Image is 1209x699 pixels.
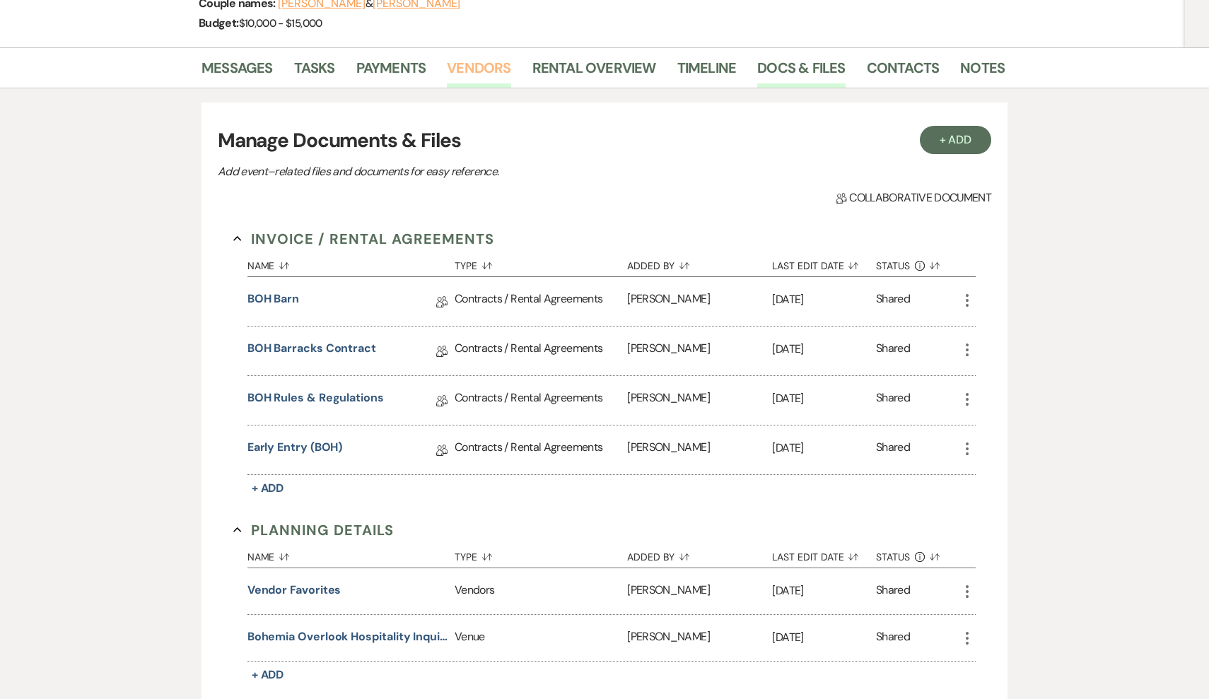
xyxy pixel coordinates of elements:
[627,376,772,425] div: [PERSON_NAME]
[876,541,959,568] button: Status
[532,57,656,88] a: Rental Overview
[876,582,910,601] div: Shared
[233,228,494,249] button: Invoice / Rental Agreements
[239,16,322,30] span: $10,000 - $15,000
[455,425,627,474] div: Contracts / Rental Agreements
[920,126,992,154] button: + Add
[455,327,627,375] div: Contracts / Rental Agreements
[447,57,510,88] a: Vendors
[960,57,1005,88] a: Notes
[247,290,299,312] a: BOH Barn
[247,628,449,645] button: Bohemia Overlook Hospitality Inquiry Information
[772,628,876,647] p: [DATE]
[627,615,772,661] div: [PERSON_NAME]
[772,541,876,568] button: Last Edit Date
[627,568,772,614] div: [PERSON_NAME]
[772,389,876,408] p: [DATE]
[876,389,910,411] div: Shared
[772,249,876,276] button: Last Edit Date
[218,126,991,155] h3: Manage Documents & Files
[867,57,940,88] a: Contacts
[247,340,376,362] a: BOH Barracks Contract
[201,57,273,88] a: Messages
[876,439,910,461] div: Shared
[199,16,239,30] span: Budget:
[233,519,394,541] button: Planning Details
[627,425,772,474] div: [PERSON_NAME]
[247,249,455,276] button: Name
[294,57,335,88] a: Tasks
[876,628,910,647] div: Shared
[876,340,910,362] div: Shared
[455,376,627,425] div: Contracts / Rental Agreements
[876,249,959,276] button: Status
[627,327,772,375] div: [PERSON_NAME]
[772,582,876,600] p: [DATE]
[876,261,910,271] span: Status
[247,389,384,411] a: BOH Rules & Regulations
[218,163,713,181] p: Add event–related files and documents for easy reference.
[247,478,288,498] button: + Add
[772,290,876,309] p: [DATE]
[836,189,991,206] span: Collaborative document
[627,277,772,326] div: [PERSON_NAME]
[627,541,772,568] button: Added By
[677,57,737,88] a: Timeline
[627,249,772,276] button: Added By
[252,481,284,495] span: + Add
[455,277,627,326] div: Contracts / Rental Agreements
[772,340,876,358] p: [DATE]
[455,249,627,276] button: Type
[757,57,845,88] a: Docs & Files
[876,290,910,312] div: Shared
[455,541,627,568] button: Type
[247,541,455,568] button: Name
[247,665,288,685] button: + Add
[356,57,426,88] a: Payments
[455,615,627,661] div: Venue
[247,582,341,599] button: Vendor Favorites
[455,568,627,614] div: Vendors
[247,439,343,461] a: Early Entry (BOH)
[252,667,284,682] span: + Add
[876,552,910,562] span: Status
[772,439,876,457] p: [DATE]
